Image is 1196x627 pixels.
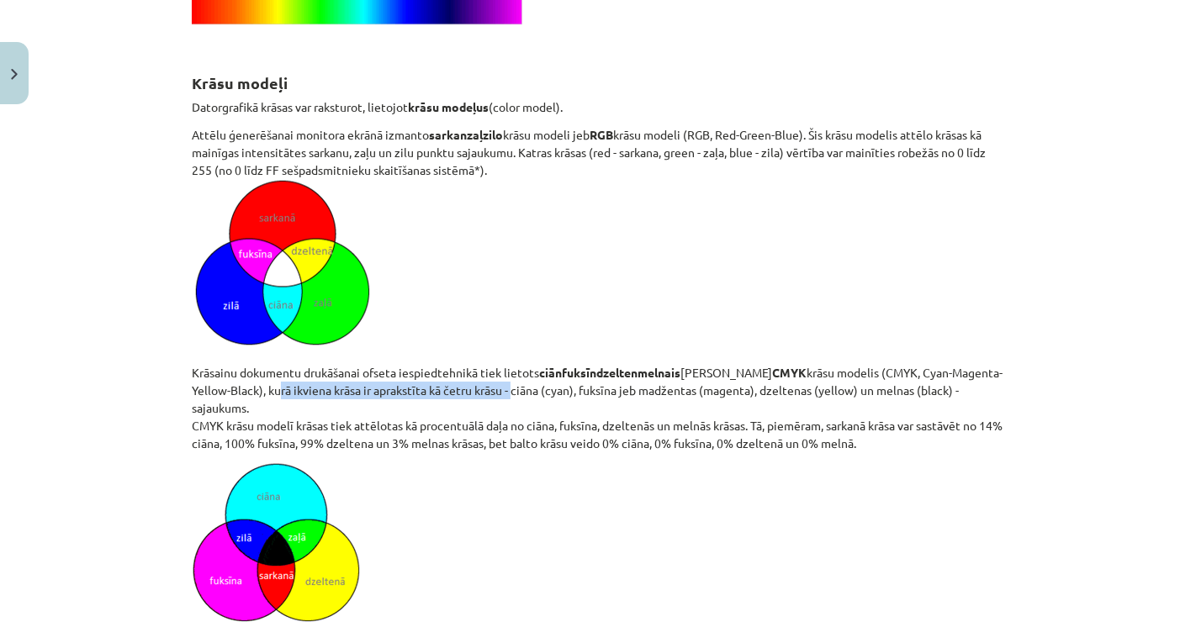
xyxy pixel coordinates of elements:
[11,69,18,80] img: icon-close-lesson-0947bae3869378f0d4975bcd49f059093ad1ed9edebbc8119c70593378902aed.svg
[539,365,680,380] strong: ciānfuksīndzeltenmelnais
[192,126,1004,452] p: Attēlu ģenerēšanai monitora ekrānā izmanto krāsu modeli jeb krāsu modeli (RGB, Red-Green-Blue). Š...
[192,98,1004,116] p: Datorgrafikā krāsas var raksturot, lietojot (color model).
[772,365,807,380] strong: CMYK
[429,127,503,142] strong: sarkanzaļzilo
[408,99,489,114] strong: krāsu modeļus
[590,127,613,142] strong: RGB
[192,73,288,92] strong: Krāsu modeļi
